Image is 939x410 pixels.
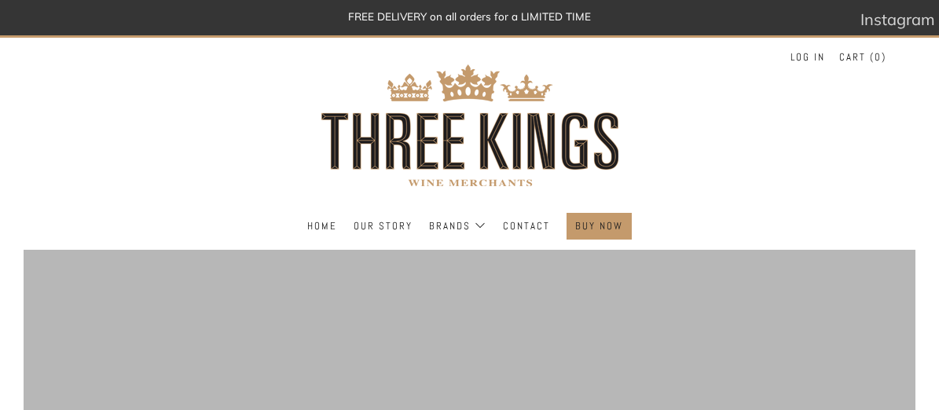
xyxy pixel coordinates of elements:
a: Brands [429,214,486,239]
a: Instagram [860,4,935,35]
a: BUY NOW [575,214,623,239]
a: Contact [503,214,550,239]
img: three kings wine merchants [313,38,627,213]
a: Cart (0) [839,45,886,70]
a: Home [307,214,337,239]
span: 0 [875,50,882,64]
a: Log in [790,45,825,70]
span: Instagram [860,9,935,29]
a: Our Story [354,214,413,239]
